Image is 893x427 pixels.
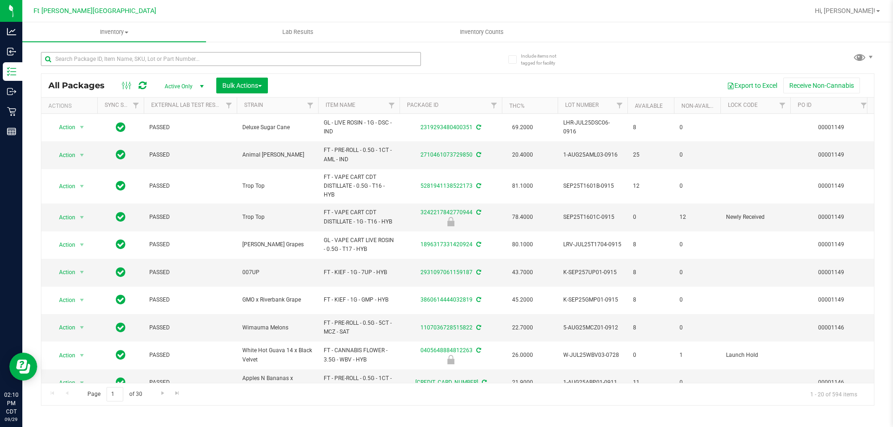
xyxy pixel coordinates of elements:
span: PASSED [149,296,231,304]
span: 25 [633,151,668,159]
span: 8 [633,240,668,249]
span: Animal [PERSON_NAME] [242,151,313,159]
span: select [76,180,88,193]
span: PASSED [149,213,231,222]
a: 0405648884812263 [420,347,473,354]
span: Action [51,349,76,362]
span: Action [51,321,76,334]
span: Hi, [PERSON_NAME]! [815,7,875,14]
input: 1 [107,387,123,401]
span: Wimauma Melons [242,323,313,332]
span: Sync from Compliance System [475,347,481,354]
span: Action [51,211,76,224]
span: select [76,294,88,307]
a: 1896317331420924 [420,241,473,248]
span: select [76,149,88,162]
span: In Sync [116,348,126,361]
span: PASSED [149,268,231,277]
span: LRV-JUL25T1704-0915 [563,240,622,249]
span: PASSED [149,123,231,132]
a: Inventory Counts [390,22,573,42]
span: select [76,376,88,389]
span: 1 - 20 of 594 items [803,387,865,401]
span: 78.4000 [507,210,538,224]
span: Trop Top [242,213,313,222]
span: 45.2000 [507,293,538,307]
span: Launch Hold [726,351,785,360]
span: In Sync [116,293,126,306]
a: 2319293480400351 [420,124,473,131]
span: Sync from Compliance System [475,296,481,303]
span: FT - PRE-ROLL - 0.5G - 1CT - ABP - HYB [324,374,394,392]
span: FT - VAPE CART CDT DISTILLATE - 1G - T16 - HYB [324,208,394,226]
a: Non-Available [681,103,723,109]
span: PASSED [149,182,231,191]
span: 0 [680,268,715,277]
span: 0 [680,123,715,132]
span: Sync from Compliance System [475,269,481,276]
span: FT - CANNABIS FLOWER - 3.5G - WBV - HYB [324,346,394,364]
span: PASSED [149,351,231,360]
span: K-SEP25GMP01-0915 [563,296,622,304]
a: Filter [856,98,872,113]
span: Action [51,376,76,389]
span: select [76,266,88,279]
span: 43.7000 [507,266,538,279]
a: 5281941138522173 [420,183,473,189]
span: Sync from Compliance System [475,209,481,216]
span: Action [51,121,76,134]
span: 0 [680,240,715,249]
span: In Sync [116,266,126,279]
span: SEP25T1601C-0915 [563,213,622,222]
div: Newly Received [398,217,503,226]
span: 22.7000 [507,321,538,335]
span: 21.9000 [507,376,538,389]
a: Item Name [326,102,355,108]
span: SEP25T1601B-0915 [563,182,622,191]
a: Inventory [22,22,206,42]
span: Apples N Bananas x Pancakes Jealousy [242,374,313,392]
span: select [76,121,88,134]
span: 0 [633,351,668,360]
a: 2931097061159187 [420,269,473,276]
span: select [76,349,88,362]
button: Export to Excel [721,78,783,93]
a: 3860614444032819 [420,296,473,303]
a: 2710461073729850 [420,151,473,158]
span: Action [51,266,76,279]
span: 80.1000 [507,238,538,251]
span: 1 [680,351,715,360]
span: Sync from Compliance System [480,379,486,386]
a: Strain [244,102,263,108]
span: 8 [633,123,668,132]
span: Page of 30 [80,387,150,401]
span: 5-AUG25MCZ01-0912 [563,323,622,332]
a: Go to the last page [171,387,184,400]
span: Sync from Compliance System [475,324,481,331]
a: 1107036728515822 [420,324,473,331]
span: 8 [633,323,668,332]
span: Newly Received [726,213,785,222]
span: 0 [633,213,668,222]
a: Available [635,103,663,109]
inline-svg: Reports [7,127,16,136]
span: Deluxe Sugar Cane [242,123,313,132]
span: 26.0000 [507,348,538,362]
span: 69.2000 [507,121,538,134]
span: All Packages [48,80,114,91]
span: FT - VAPE CART CDT DISTILLATE - 0.5G - T16 - HYB [324,173,394,200]
inline-svg: Inventory [7,67,16,76]
a: Filter [486,98,502,113]
span: White Hot Guava 14 x Black Velvet [242,346,313,364]
a: 00001149 [818,241,844,248]
span: select [76,238,88,251]
span: Trop Top [242,182,313,191]
span: In Sync [116,376,126,389]
div: Launch Hold [398,355,503,364]
span: In Sync [116,179,126,192]
inline-svg: Outbound [7,87,16,96]
span: 0 [680,378,715,387]
span: 1-AUG25AML03-0916 [563,151,622,159]
a: 00001146 [818,379,844,386]
span: Inventory [22,28,206,36]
